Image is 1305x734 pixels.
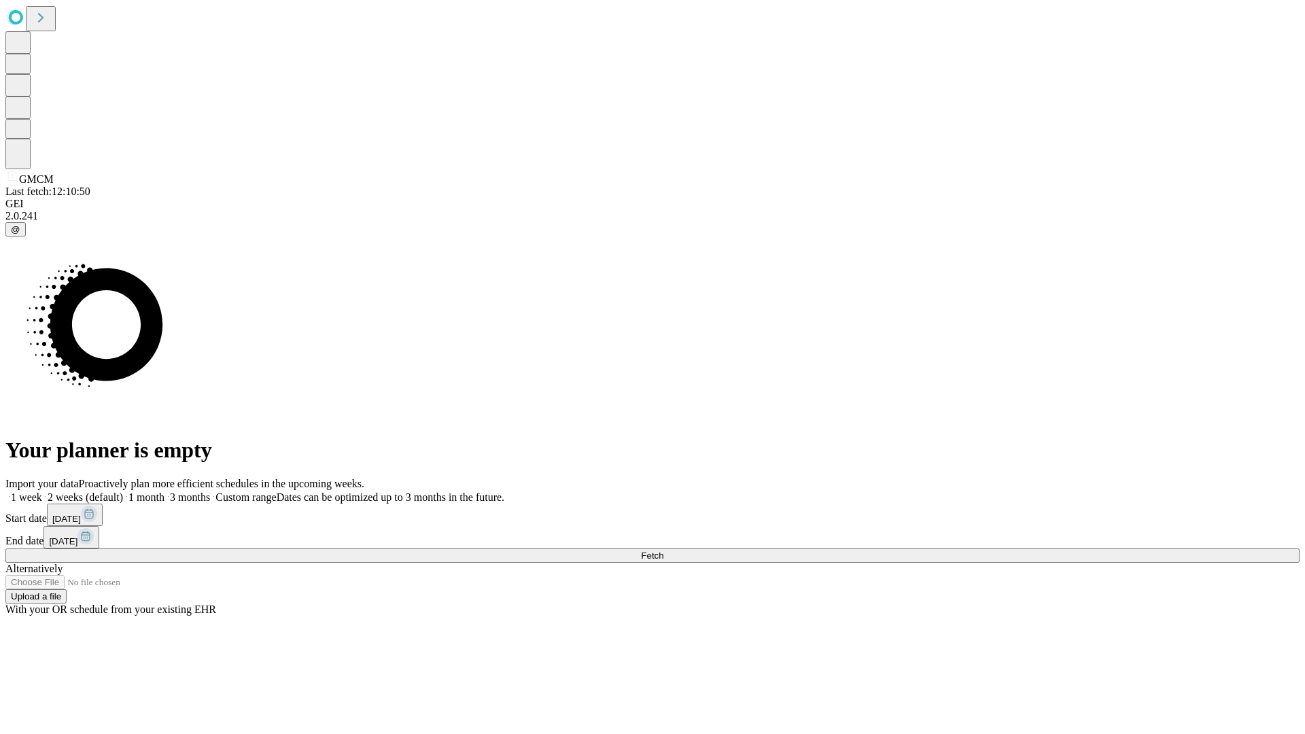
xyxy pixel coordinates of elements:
[5,526,1300,548] div: End date
[49,536,77,546] span: [DATE]
[5,604,216,615] span: With your OR schedule from your existing EHR
[128,491,164,503] span: 1 month
[11,224,20,234] span: @
[19,173,54,185] span: GMCM
[5,438,1300,463] h1: Your planner is empty
[5,589,67,604] button: Upload a file
[5,186,90,197] span: Last fetch: 12:10:50
[5,210,1300,222] div: 2.0.241
[11,491,42,503] span: 1 week
[47,504,103,526] button: [DATE]
[52,514,81,524] span: [DATE]
[641,550,663,561] span: Fetch
[5,198,1300,210] div: GEI
[5,222,26,237] button: @
[43,526,99,548] button: [DATE]
[215,491,276,503] span: Custom range
[79,478,364,489] span: Proactively plan more efficient schedules in the upcoming weeks.
[170,491,210,503] span: 3 months
[277,491,504,503] span: Dates can be optimized up to 3 months in the future.
[5,504,1300,526] div: Start date
[5,548,1300,563] button: Fetch
[5,563,63,574] span: Alternatively
[48,491,123,503] span: 2 weeks (default)
[5,478,79,489] span: Import your data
